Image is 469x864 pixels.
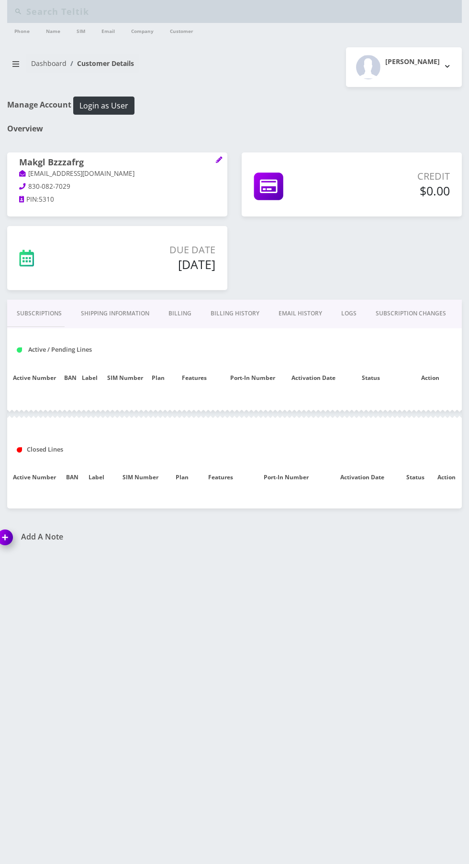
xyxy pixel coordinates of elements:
h1: Makgl Bzzzafrg [19,157,215,169]
a: Billing History [201,300,269,327]
h1: Closed Lines [17,446,152,453]
a: Billing [159,300,201,327]
th: Label [79,364,100,392]
th: Plan [149,364,167,392]
th: Port-In Number [222,364,283,392]
th: Label [83,464,110,491]
a: Subscriptions [7,300,71,327]
h2: [PERSON_NAME] [385,58,440,66]
th: Action [431,464,462,491]
th: Status [400,464,431,491]
a: EMAIL HISTORY [269,300,332,327]
p: Due Date [89,243,215,257]
th: Action [398,364,462,392]
p: Credit [341,169,450,184]
th: Activation Date [283,364,344,392]
a: [EMAIL_ADDRESS][DOMAIN_NAME] [19,169,134,179]
th: SIM Number [110,464,171,491]
th: Features [193,464,248,491]
a: SIM [72,23,90,37]
th: Activation Date [324,464,400,491]
a: Login as User [71,99,134,110]
th: Active Number [7,464,62,491]
th: BAN [62,364,79,392]
th: SIM Number [100,364,150,392]
a: Dashboard [31,59,67,68]
h5: $0.00 [341,184,450,198]
li: Customer Details [67,58,134,68]
a: Company [126,23,158,37]
a: LOGS [332,300,366,327]
a: SUBSCRIPTION CHANGES [366,300,456,327]
h5: [DATE] [89,257,215,271]
nav: breadcrumb [7,54,227,81]
a: Shipping Information [71,300,159,327]
img: Closed Lines [17,447,22,453]
span: 5310 [39,195,54,204]
span: 830-082-7029 [28,182,70,191]
th: Port-In Number [248,464,324,491]
button: [PERSON_NAME] [346,47,462,87]
img: Active / Pending Lines [17,347,22,353]
th: Features [167,364,222,392]
h1: Active / Pending Lines [17,346,152,353]
th: BAN [62,464,83,491]
input: Search Teltik [26,2,459,21]
a: PIN: [19,195,39,205]
a: Email [97,23,120,37]
a: Phone [10,23,34,37]
th: Active Number [7,364,62,392]
h1: Manage Account [7,97,462,115]
button: Login as User [73,97,134,115]
th: Status [344,364,398,392]
th: Plan [171,464,193,491]
h1: Overview [7,124,462,133]
a: Customer [165,23,198,37]
a: Name [41,23,65,37]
